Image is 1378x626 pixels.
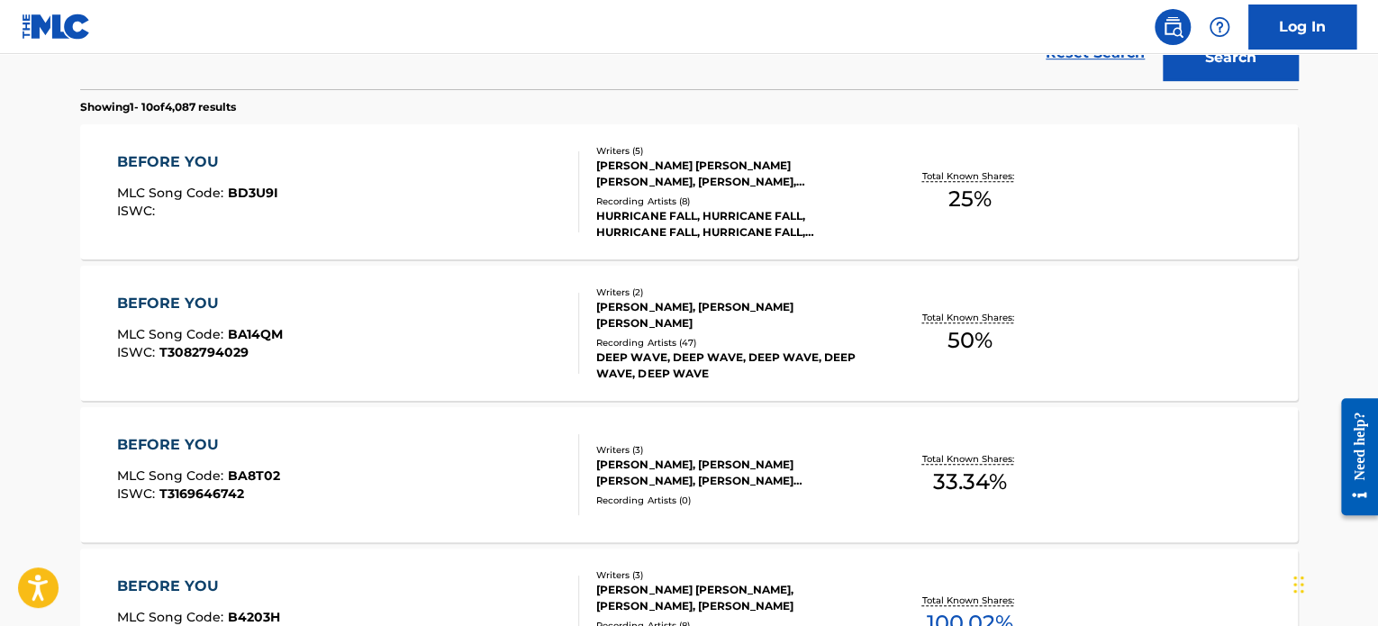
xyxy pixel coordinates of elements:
div: DEEP WAVE, DEEP WAVE, DEEP WAVE, DEEP WAVE, DEEP WAVE [596,349,868,382]
iframe: Resource Center [1328,385,1378,530]
div: BEFORE YOU [117,576,280,597]
a: Log In [1248,5,1356,50]
span: T3082794029 [159,344,249,360]
span: MLC Song Code : [117,326,228,342]
div: Recording Artists ( 47 ) [596,336,868,349]
div: [PERSON_NAME] [PERSON_NAME] [PERSON_NAME], [PERSON_NAME], [PERSON_NAME], [PERSON_NAME] [596,158,868,190]
div: Recording Artists ( 8 ) [596,195,868,208]
img: help [1209,16,1230,38]
span: 50 % [947,324,993,357]
span: T3169646742 [159,485,244,502]
p: Total Known Shares: [921,311,1018,324]
div: BEFORE YOU [117,293,283,314]
span: ISWC : [117,203,159,219]
span: B4203H [228,609,280,625]
div: [PERSON_NAME] [PERSON_NAME], [PERSON_NAME], [PERSON_NAME] [596,582,868,614]
p: Total Known Shares: [921,452,1018,466]
div: Recording Artists ( 0 ) [596,494,868,507]
span: MLC Song Code : [117,467,228,484]
span: ISWC : [117,485,159,502]
div: Writers ( 3 ) [596,443,868,457]
div: Help [1201,9,1237,45]
a: BEFORE YOUMLC Song Code:BD3U9IISWC:Writers (5)[PERSON_NAME] [PERSON_NAME] [PERSON_NAME], [PERSON_... [80,124,1298,259]
p: Total Known Shares: [921,594,1018,607]
p: Total Known Shares: [921,169,1018,183]
div: [PERSON_NAME], [PERSON_NAME] [PERSON_NAME], [PERSON_NAME] [PERSON_NAME] [596,457,868,489]
a: BEFORE YOUMLC Song Code:BA14QMISWC:T3082794029Writers (2)[PERSON_NAME], [PERSON_NAME] [PERSON_NAM... [80,266,1298,401]
div: BEFORE YOU [117,151,278,173]
div: [PERSON_NAME], [PERSON_NAME] [PERSON_NAME] [596,299,868,331]
div: HURRICANE FALL, HURRICANE FALL, HURRICANE FALL, HURRICANE FALL, HURRICANE FALL [596,208,868,240]
img: search [1162,16,1183,38]
a: BEFORE YOUMLC Song Code:BA8T02ISWC:T3169646742Writers (3)[PERSON_NAME], [PERSON_NAME] [PERSON_NAM... [80,407,1298,542]
span: BD3U9I [228,185,278,201]
span: BA14QM [228,326,283,342]
button: Search [1163,35,1298,80]
p: Showing 1 - 10 of 4,087 results [80,99,236,115]
a: Public Search [1155,9,1191,45]
span: ISWC : [117,344,159,360]
span: 33.34 % [933,466,1007,498]
img: MLC Logo [22,14,91,40]
span: MLC Song Code : [117,185,228,201]
div: Writers ( 2 ) [596,286,868,299]
span: MLC Song Code : [117,609,228,625]
div: Writers ( 3 ) [596,568,868,582]
div: BEFORE YOU [117,434,280,456]
span: BA8T02 [228,467,280,484]
div: Drag [1293,558,1304,612]
iframe: Chat Widget [1288,540,1378,626]
span: 25 % [948,183,992,215]
div: Writers ( 5 ) [596,144,868,158]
